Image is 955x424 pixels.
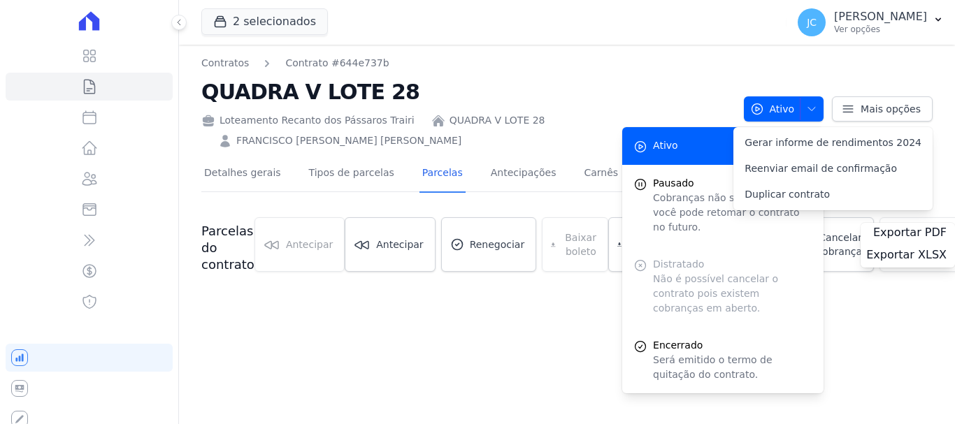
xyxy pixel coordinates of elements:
span: Mais opções [861,102,921,116]
nav: Breadcrumb [201,56,733,71]
h2: QUADRA V LOTE 28 [201,76,733,108]
span: Exportar PDF [873,226,947,240]
p: Cobranças não serão geradas e você pode retomar o contrato no futuro. [653,191,812,235]
a: Contrato #644e737b [285,56,389,71]
button: Ativo [744,96,824,122]
button: 2 selecionados [201,8,328,35]
p: Será emitido o termo de quitação do contrato. [653,353,812,382]
a: Mais opções [832,96,933,122]
button: JC [PERSON_NAME] Ver opções [787,3,955,42]
a: Exportar XLSX [866,248,949,265]
span: Cancelar Cobrança [810,231,862,258]
nav: Breadcrumb [201,56,389,71]
button: Pausado Cobranças não serão geradas e você pode retomar o contrato no futuro. [622,165,824,246]
a: Renegociar [441,217,537,272]
a: Parcelas [419,156,466,193]
a: Tipos de parcelas [306,156,397,193]
a: Encerrado Será emitido o termo de quitação do contrato. [622,327,824,393]
span: Antecipar [376,237,423,251]
span: Exportar XLSX [866,248,947,262]
span: Pausado [653,176,812,191]
a: Antecipar [345,217,435,272]
a: QUADRA V LOTE 28 [450,113,545,128]
a: Reenviar email de confirmação [733,156,933,182]
span: Renegociar [470,237,525,251]
a: Gerar informe de rendimentos 2024 [733,130,933,156]
p: [PERSON_NAME] [834,10,927,24]
a: Carnês [581,156,621,193]
a: Detalhes gerais [201,156,284,193]
a: Cancelar Cobrança [787,217,874,272]
h3: Parcelas do contrato [201,223,254,273]
a: Exportar PDF [873,226,949,242]
p: Ver opções [834,24,927,35]
span: Ativo [750,96,795,122]
span: Ativo [653,138,678,153]
a: Baixar boleto [608,217,694,272]
a: Antecipações [488,156,559,193]
a: Duplicar contrato [733,182,933,207]
a: FRANCISCO [PERSON_NAME] [PERSON_NAME] [236,133,461,148]
a: Contratos [201,56,249,71]
div: Loteamento Recanto dos Pássaros Trairi [201,113,415,128]
span: Encerrado [653,338,812,353]
span: JC [807,17,817,27]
